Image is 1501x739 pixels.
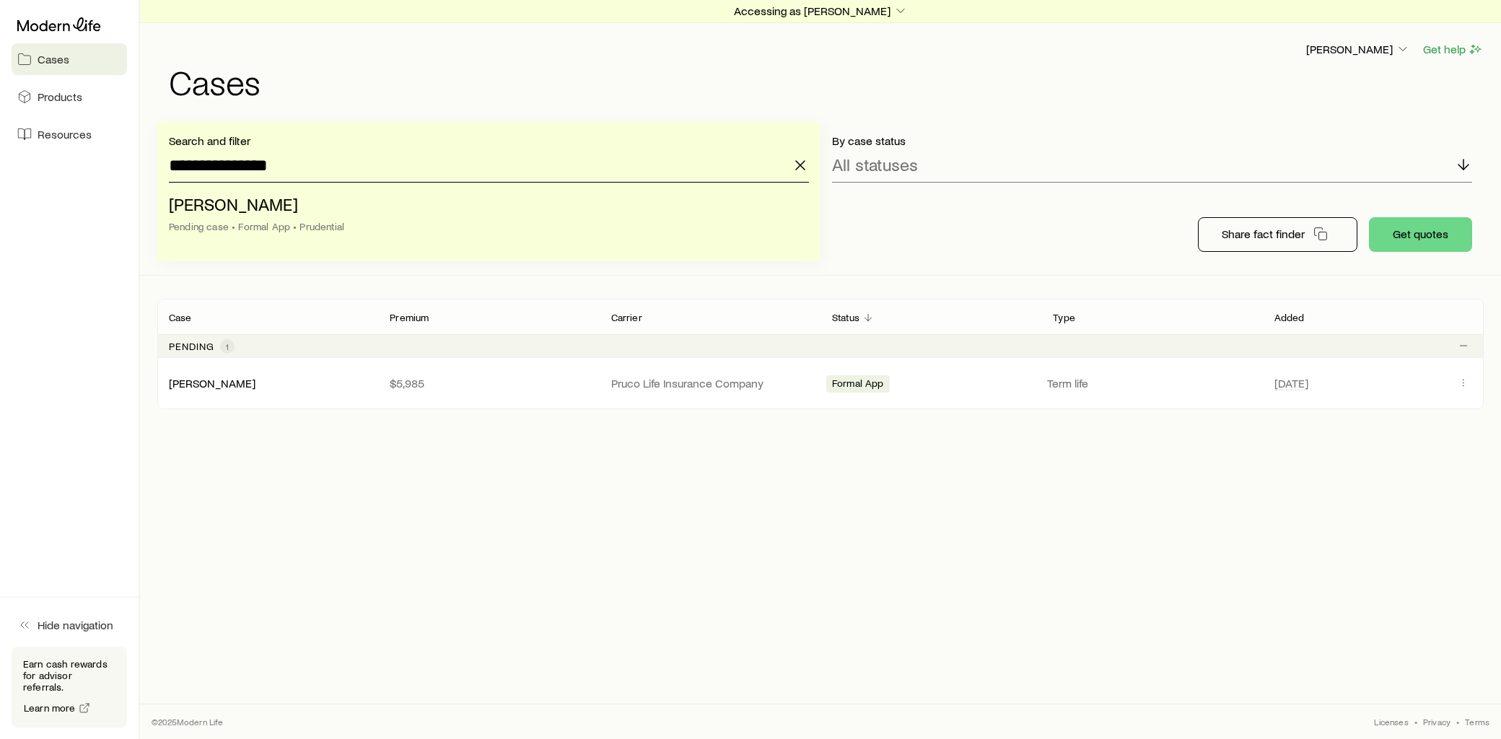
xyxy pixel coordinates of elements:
p: $5,985 [390,376,587,390]
p: Type [1053,312,1075,323]
a: Licenses [1374,716,1408,727]
button: [PERSON_NAME] [1305,41,1411,58]
a: [PERSON_NAME] [169,376,255,390]
button: Hide navigation [12,609,127,641]
span: Formal App [832,377,884,393]
button: Share fact finder [1198,217,1357,252]
p: Pruco Life Insurance Company [611,376,809,390]
p: Term life [1047,376,1256,390]
a: Terms [1465,716,1489,727]
p: Added [1274,312,1305,323]
p: Share fact finder [1222,227,1305,241]
button: Get help [1422,41,1484,58]
div: Earn cash rewards for advisor referrals.Learn more [12,647,127,727]
span: Cases [38,52,69,66]
p: All statuses [832,154,918,175]
div: Pending case • Formal App • Prudential [169,221,800,232]
p: Case [169,312,192,323]
span: [DATE] [1274,376,1308,390]
p: Status [832,312,859,323]
span: Learn more [24,703,76,713]
span: [PERSON_NAME] [169,193,298,214]
div: Client cases [157,299,1484,409]
p: Search and filter [169,134,809,148]
p: [PERSON_NAME] [1306,42,1410,56]
span: Products [38,89,82,104]
a: Cases [12,43,127,75]
p: Carrier [611,312,642,323]
a: Products [12,81,127,113]
span: • [1414,716,1417,727]
span: Resources [38,127,92,141]
span: Hide navigation [38,618,113,632]
p: Earn cash rewards for advisor referrals. [23,658,115,693]
span: • [1456,716,1459,727]
p: By case status [832,134,1472,148]
p: Premium [390,312,429,323]
h1: Cases [169,64,1484,99]
a: Privacy [1423,716,1450,727]
button: Get quotes [1369,217,1472,252]
p: Pending [169,341,214,352]
span: 1 [226,341,229,352]
p: © 2025 Modern Life [152,716,224,727]
div: [PERSON_NAME] [169,376,255,391]
li: Hermelin, Julie [169,188,800,244]
a: Resources [12,118,127,150]
p: Accessing as [PERSON_NAME] [734,4,908,18]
